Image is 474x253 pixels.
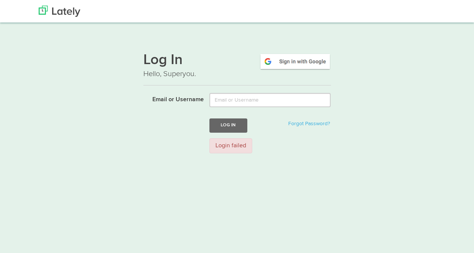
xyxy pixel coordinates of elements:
[209,93,331,107] input: Email or Username
[209,118,247,132] button: Log In
[39,6,80,17] img: Lately
[259,53,331,70] img: google-signin.png
[288,121,330,126] a: Forgot Password?
[138,93,204,104] label: Email or Username
[209,138,252,154] div: Login failed
[143,69,331,79] p: Hello, Superyou.
[143,53,331,69] h1: Log In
